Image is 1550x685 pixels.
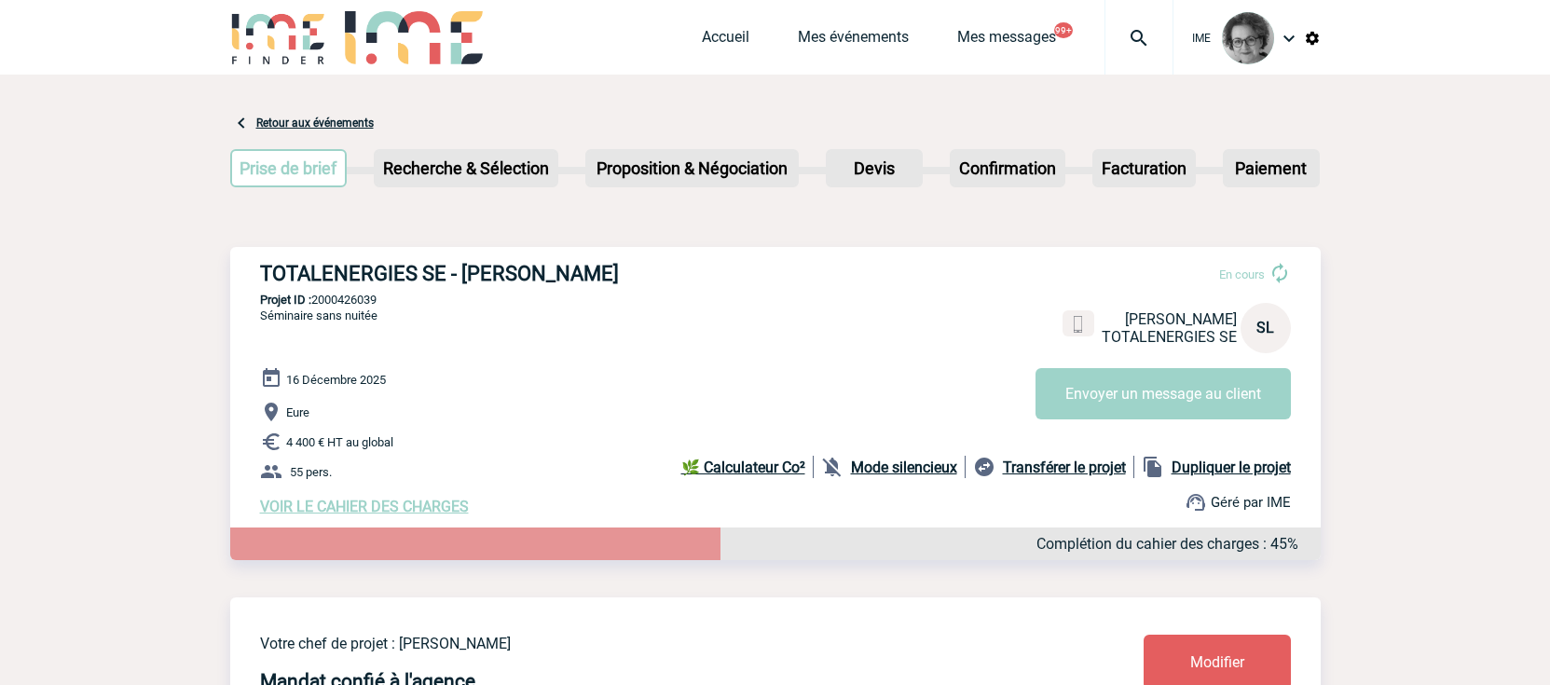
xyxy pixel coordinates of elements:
span: SL [1256,319,1274,336]
p: Confirmation [952,151,1063,185]
a: 🌿 Calculateur Co² [681,456,814,478]
p: Prise de brief [232,151,346,185]
a: VOIR LE CAHIER DES CHARGES [260,498,469,515]
a: Accueil [702,28,749,54]
b: Mode silencieux [851,459,957,476]
p: Paiement [1225,151,1318,185]
span: [PERSON_NAME] [1125,310,1237,328]
p: Votre chef de projet : [PERSON_NAME] [260,635,1034,652]
span: Eure [286,405,309,419]
p: Devis [828,151,921,185]
img: file_copy-black-24dp.png [1142,456,1164,478]
a: Retour aux événements [256,116,374,130]
span: 16 Décembre 2025 [286,373,386,387]
img: portable.png [1070,316,1087,333]
button: Envoyer un message au client [1036,368,1291,419]
b: Transférer le projet [1003,459,1126,476]
b: Dupliquer le projet [1172,459,1291,476]
button: 99+ [1054,22,1073,38]
p: Proposition & Négociation [587,151,797,185]
span: En cours [1219,267,1265,281]
img: support.png [1185,491,1207,514]
span: 55 pers. [290,465,332,479]
p: Facturation [1094,151,1194,185]
p: Recherche & Sélection [376,151,556,185]
span: Séminaire sans nuitée [260,308,377,322]
span: TOTALENERGIES SE [1102,328,1237,346]
a: Mes événements [798,28,909,54]
span: 4 400 € HT au global [286,435,393,449]
img: IME-Finder [230,11,327,64]
span: IME [1192,32,1211,45]
img: 101028-0.jpg [1222,12,1274,64]
span: Géré par IME [1211,494,1291,511]
a: Mes messages [957,28,1056,54]
b: Projet ID : [260,293,311,307]
p: 2000426039 [230,293,1321,307]
h3: TOTALENERGIES SE - [PERSON_NAME] [260,262,819,285]
b: 🌿 Calculateur Co² [681,459,805,476]
span: Modifier [1190,653,1244,671]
